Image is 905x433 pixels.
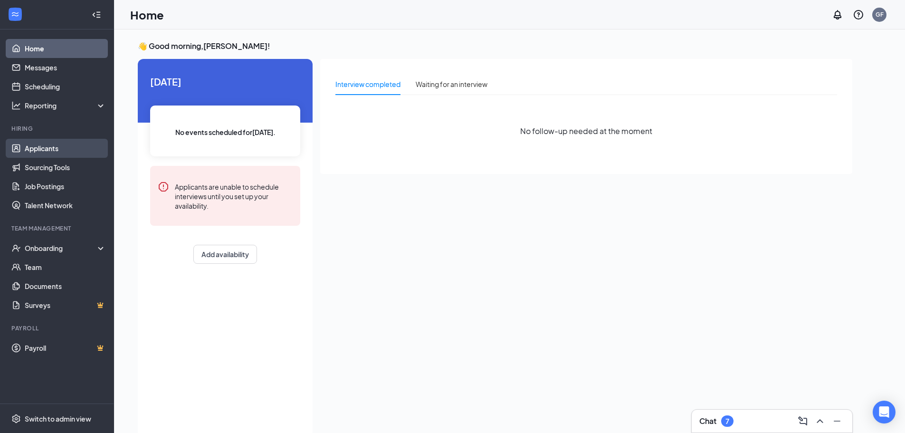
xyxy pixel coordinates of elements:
[25,258,106,277] a: Team
[829,414,845,429] button: Minimize
[175,181,293,211] div: Applicants are unable to schedule interviews until you set up your availability.
[25,58,106,77] a: Messages
[130,7,164,23] h1: Home
[873,401,895,423] div: Open Intercom Messenger
[725,417,729,425] div: 7
[853,9,864,20] svg: QuestionInfo
[25,414,91,423] div: Switch to admin view
[25,77,106,96] a: Scheduling
[416,79,487,89] div: Waiting for an interview
[25,158,106,177] a: Sourcing Tools
[814,415,826,427] svg: ChevronUp
[25,39,106,58] a: Home
[797,415,809,427] svg: ComposeMessage
[138,41,852,51] h3: 👋 Good morning, [PERSON_NAME] !
[175,127,276,137] span: No events scheduled for [DATE] .
[25,277,106,296] a: Documents
[158,181,169,192] svg: Error
[11,101,21,110] svg: Analysis
[11,414,21,423] svg: Settings
[11,224,104,232] div: Team Management
[10,10,20,19] svg: WorkstreamLogo
[11,243,21,253] svg: UserCheck
[699,416,716,426] h3: Chat
[150,74,300,89] span: [DATE]
[25,139,106,158] a: Applicants
[25,177,106,196] a: Job Postings
[25,338,106,357] a: PayrollCrown
[25,296,106,315] a: SurveysCrown
[812,414,828,429] button: ChevronUp
[832,9,843,20] svg: Notifications
[25,243,98,253] div: Onboarding
[795,414,810,429] button: ComposeMessage
[193,245,257,264] button: Add availability
[876,10,884,19] div: GF
[25,101,106,110] div: Reporting
[92,10,101,19] svg: Collapse
[11,324,104,332] div: Payroll
[831,415,843,427] svg: Minimize
[520,125,652,137] span: No follow-up needed at the moment
[11,125,104,133] div: Hiring
[335,79,400,89] div: Interview completed
[25,196,106,215] a: Talent Network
